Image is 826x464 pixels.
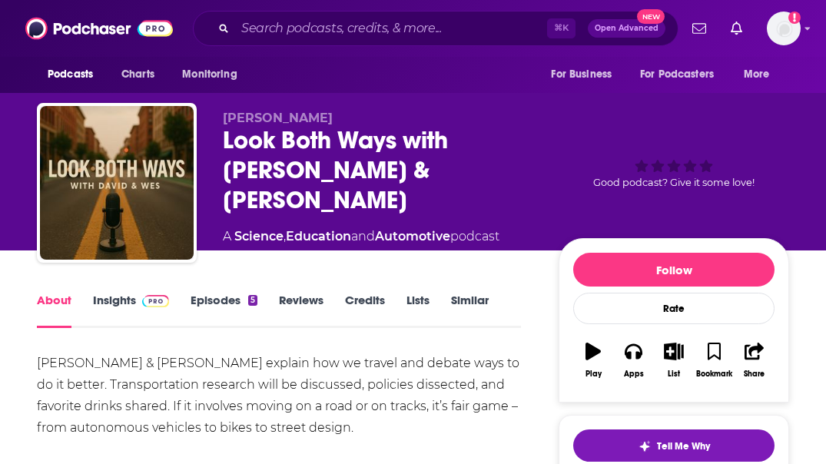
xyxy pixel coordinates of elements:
div: Play [585,370,602,379]
a: Episodes5 [191,293,257,328]
img: Look Both Ways with David & Wes [40,106,194,260]
div: Apps [624,370,644,379]
a: Similar [451,293,489,328]
button: Apps [613,333,653,388]
span: For Podcasters [640,64,714,85]
button: open menu [733,60,789,89]
a: Charts [111,60,164,89]
div: 5 [248,295,257,306]
a: Education [286,229,351,244]
a: Credits [345,293,385,328]
div: A podcast [223,227,499,246]
div: [PERSON_NAME] & [PERSON_NAME] explain how we travel and debate ways to do it better. Transportati... [37,353,521,439]
span: Charts [121,64,154,85]
span: Monitoring [182,64,237,85]
span: , [284,229,286,244]
span: Logged in as carolinejames [767,12,801,45]
img: tell me why sparkle [639,440,651,452]
a: Show notifications dropdown [725,15,748,41]
div: List [668,370,680,379]
span: New [637,9,665,24]
span: [PERSON_NAME] [223,111,333,125]
img: Podchaser Pro [142,295,169,307]
div: Search podcasts, credits, & more... [193,11,678,46]
a: Lists [406,293,430,328]
button: open menu [37,60,113,89]
svg: Add a profile image [788,12,801,24]
span: Tell Me Why [657,440,710,452]
a: About [37,293,71,328]
img: User Profile [767,12,801,45]
span: For Business [551,64,612,85]
div: Share [744,370,765,379]
button: open menu [540,60,631,89]
div: Good podcast? Give it some love! [559,111,789,218]
span: and [351,229,375,244]
a: Reviews [279,293,323,328]
button: Bookmark [694,333,734,388]
button: Share [735,333,775,388]
a: Science [234,229,284,244]
div: Bookmark [696,370,732,379]
button: Follow [573,253,775,287]
a: Automotive [375,229,450,244]
button: Play [573,333,613,388]
img: Podchaser - Follow, Share and Rate Podcasts [25,14,173,43]
span: ⌘ K [547,18,576,38]
input: Search podcasts, credits, & more... [235,16,547,41]
span: Good podcast? Give it some love! [593,177,755,188]
span: Podcasts [48,64,93,85]
button: open menu [630,60,736,89]
a: InsightsPodchaser Pro [93,293,169,328]
span: Open Advanced [595,25,658,32]
button: Show profile menu [767,12,801,45]
div: Rate [573,293,775,324]
a: Show notifications dropdown [686,15,712,41]
span: More [744,64,770,85]
button: tell me why sparkleTell Me Why [573,429,775,462]
button: open menu [171,60,257,89]
button: Open AdvancedNew [588,19,665,38]
button: List [654,333,694,388]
